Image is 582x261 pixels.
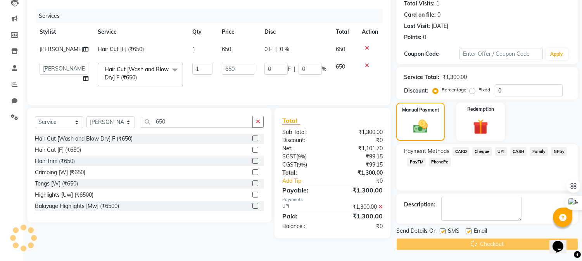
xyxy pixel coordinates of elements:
a: Add Tip [276,177,342,185]
span: Payment Methods [404,147,449,155]
span: 16 px [9,54,22,60]
span: F [288,65,291,73]
div: Crimping [W] (₹650) [35,168,85,177]
span: % [322,65,326,73]
div: ₹1,300.00 [333,128,389,136]
span: 9% [298,161,306,168]
span: 0 % [280,45,289,53]
div: Net: [276,144,333,153]
div: ( ) [276,153,333,161]
div: Description: [404,201,435,209]
th: Disc [260,23,331,41]
div: ₹1,101.70 [333,144,389,153]
iframe: chat widget [549,230,574,253]
label: Fixed [478,86,490,93]
span: 0 F [264,45,272,53]
label: Font Size [3,47,27,53]
div: ₹0 [333,222,389,230]
div: 0 [437,11,440,19]
div: ₹1,300.00 [333,169,389,177]
div: ₹0 [333,136,389,144]
span: [PERSON_NAME] [40,46,83,53]
th: Action [357,23,383,41]
label: Percentage [442,86,466,93]
label: Redemption [467,106,494,113]
span: Hair Cut [F] (₹650) [98,46,144,53]
th: Total [331,23,357,41]
th: Service [93,23,188,41]
th: Price [217,23,260,41]
a: Back to Top [12,10,42,17]
div: Hair Trim (₹650) [35,157,75,165]
th: Stylist [35,23,93,41]
div: ₹1,300.00 [333,211,389,221]
div: [DATE] [432,22,448,30]
span: Hair Cut [Wash and Blow Dry] F (₹650) [105,66,169,81]
span: PhonePe [429,158,451,167]
span: | [275,45,277,53]
span: 9% [298,153,305,160]
span: CGST [282,161,297,168]
div: Points: [404,33,421,41]
span: 650 [222,46,231,53]
span: CARD [452,147,469,156]
div: Service Total: [404,73,439,81]
div: Total: [276,169,333,177]
button: Apply [546,48,568,60]
div: Services [36,9,389,23]
span: SMS [448,227,459,237]
div: ₹1,300.00 [333,185,389,195]
div: ₹0 [342,177,389,185]
span: Email [474,227,487,237]
div: Sub Total: [276,128,333,136]
div: Balayage Highlights [Mw] (₹6500) [35,202,119,210]
div: Tongs [W] (₹650) [35,180,78,188]
input: Search or Scan [141,116,253,128]
span: Send Details On [396,227,437,237]
div: ( ) [276,161,333,169]
span: Total [282,117,300,125]
a: x [137,74,140,81]
span: | [294,65,295,73]
label: Manual Payment [402,106,439,113]
img: _cash.svg [409,118,432,135]
div: Hair Cut [F] (₹650) [35,146,81,154]
div: Payments [282,196,383,203]
div: ₹99.15 [333,161,389,169]
div: ₹99.15 [333,153,389,161]
span: 650 [336,46,345,53]
span: 1 [192,46,195,53]
div: Coupon Code [404,50,459,58]
span: UPI [495,147,507,156]
div: UPI [276,203,333,211]
div: Discount: [404,87,428,95]
div: Balance : [276,222,333,230]
h3: Style [3,24,113,33]
div: Card on file: [404,11,436,19]
span: CASH [510,147,527,156]
div: 0 [423,33,426,41]
div: ₹1,300.00 [442,73,467,81]
th: Qty [188,23,217,41]
span: SGST [282,153,296,160]
div: Hair Cut [Wash and Blow Dry] F (₹650) [35,135,133,143]
span: Cheque [472,147,492,156]
div: ₹1,300.00 [333,203,389,211]
div: Outline [3,3,113,10]
span: PayTM [407,158,426,167]
div: Paid: [276,211,333,221]
div: Highlights [Uw] (₹6500) [35,191,93,199]
div: Payable: [276,185,333,195]
span: GPay [551,147,567,156]
input: Enter Offer / Coupon Code [459,48,542,60]
span: Family [530,147,548,156]
div: Last Visit: [404,22,430,30]
img: _gift.svg [468,117,493,136]
span: 650 [336,63,345,70]
div: Discount: [276,136,333,144]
